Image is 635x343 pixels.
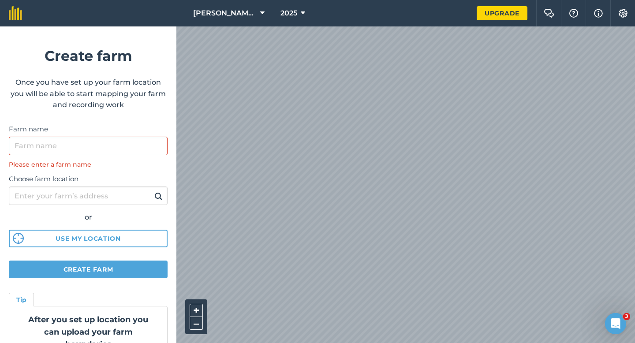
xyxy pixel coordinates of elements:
[9,45,168,67] h1: Create farm
[605,313,626,334] iframe: Intercom live chat
[16,295,26,305] h4: Tip
[594,8,603,19] img: svg+xml;base64,PHN2ZyB4bWxucz0iaHR0cDovL3d3dy53My5vcmcvMjAwMC9zdmciIHdpZHRoPSIxNyIgaGVpZ2h0PSIxNy...
[13,233,24,244] img: svg%3e
[618,9,628,18] img: A cog icon
[9,77,168,111] p: Once you have set up your farm location you will be able to start mapping your farm and recording...
[568,9,579,18] img: A question mark icon
[9,137,168,155] input: Farm name
[280,8,297,19] span: 2025
[9,261,168,278] button: Create farm
[9,186,168,205] input: Enter your farm’s address
[9,174,168,184] label: Choose farm location
[154,191,163,201] img: svg+xml;base64,PHN2ZyB4bWxucz0iaHR0cDovL3d3dy53My5vcmcvMjAwMC9zdmciIHdpZHRoPSIxOSIgaGVpZ2h0PSIyNC...
[9,230,168,247] button: Use my location
[193,8,257,19] span: [PERSON_NAME] & Sons
[190,304,203,317] button: +
[477,6,527,20] a: Upgrade
[190,317,203,330] button: –
[9,6,22,20] img: fieldmargin Logo
[9,160,168,169] div: Please enter a farm name
[623,313,630,320] span: 3
[544,9,554,18] img: Two speech bubbles overlapping with the left bubble in the forefront
[9,124,168,134] label: Farm name
[9,212,168,223] div: or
